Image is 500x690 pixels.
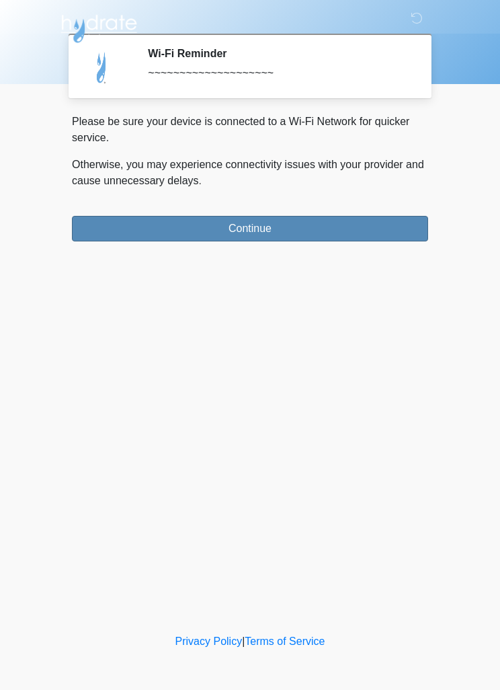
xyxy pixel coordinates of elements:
[245,636,325,647] a: Terms of Service
[72,114,428,146] p: Please be sure your device is connected to a Wi-Fi Network for quicker service.
[72,216,428,241] button: Continue
[148,65,408,81] div: ~~~~~~~~~~~~~~~~~~~~
[82,47,122,87] img: Agent Avatar
[72,157,428,189] p: Otherwise, you may experience connectivity issues with your provider and cause unnecessary delays
[175,636,243,647] a: Privacy Policy
[199,175,202,186] span: .
[242,636,245,647] a: |
[58,10,139,44] img: Hydrate IV Bar - Scottsdale Logo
